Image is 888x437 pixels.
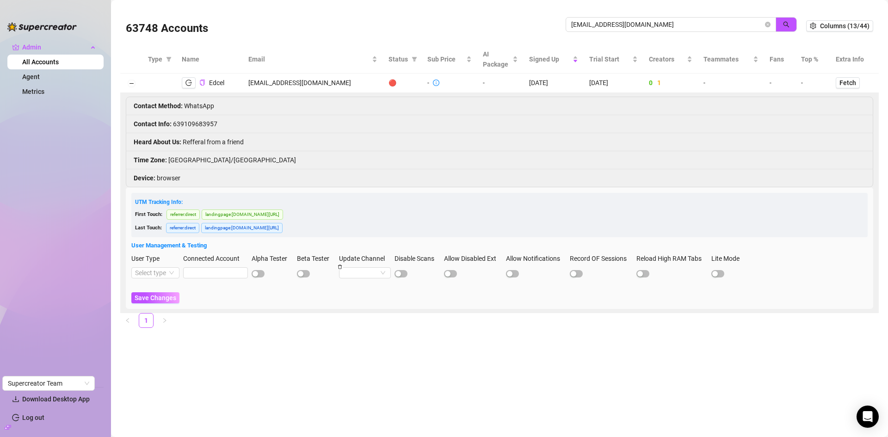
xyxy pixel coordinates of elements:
[433,80,439,86] span: info-circle
[795,45,830,74] th: Top %
[248,54,370,64] span: Email
[166,56,172,62] span: filter
[810,23,816,29] span: setting
[589,54,631,64] span: Trial Start
[22,88,44,95] a: Metrics
[209,79,224,86] span: Edcel
[12,43,19,51] span: crown
[164,52,173,66] span: filter
[649,79,653,86] span: 0
[8,376,89,390] span: Supercreator Team
[711,270,724,277] button: Lite Mode
[126,97,873,115] li: WhatsApp
[571,19,763,30] input: Search by UID / Name / Email / Creator Username
[388,54,408,64] span: Status
[120,313,135,328] li: Previous Page
[120,313,135,328] button: left
[22,395,90,403] span: Download Desktop App
[410,52,419,66] span: filter
[570,253,633,264] label: Record OF Sessions
[830,45,879,74] th: Extra Info
[584,45,644,74] th: Trial Start
[388,79,396,86] span: 🔴
[703,54,751,64] span: Teammates
[131,253,166,264] label: User Type
[22,58,59,66] a: All Accounts
[698,45,764,74] th: Teammates
[126,115,873,133] li: 639109683957
[427,78,429,88] div: -
[820,22,869,30] span: Columns (13/44)
[148,54,162,64] span: Type
[783,21,789,28] span: search
[795,74,830,93] td: -
[157,313,172,328] button: right
[764,74,795,93] td: -
[836,77,860,88] button: Fetch
[126,133,873,151] li: Refferal from a friend
[5,424,11,431] span: build
[243,74,383,93] td: [EMAIL_ADDRESS][DOMAIN_NAME]
[711,253,746,264] label: Lite Mode
[338,265,342,269] span: delete
[427,54,464,64] span: Sub Price
[134,174,155,182] strong: Device :
[857,406,879,428] div: Open Intercom Messenger
[134,120,172,128] strong: Contact Info :
[199,80,205,86] span: copy
[162,318,167,323] span: right
[135,211,162,217] span: First Touch:
[649,54,684,64] span: Creators
[185,80,192,86] span: logout
[636,253,708,264] label: Reload High RAM Tabs
[765,22,771,27] button: close-circle
[252,253,293,264] label: Alpha Tester
[506,253,566,264] label: Allow Notifications
[444,253,502,264] label: Allow Disabled Ext
[166,209,200,220] span: referrer : direct
[764,45,795,74] th: Fans
[636,270,649,277] button: Reload High RAM Tabs
[126,21,208,36] h3: 63748 Accounts
[128,80,135,87] button: Collapse row
[12,395,19,403] span: download
[297,253,335,264] label: Beta Tester
[252,270,265,277] button: Alpha Tester
[202,209,283,220] span: landingpage : [DOMAIN_NAME][URL]
[135,199,183,205] span: UTM Tracking Info:
[126,151,873,169] li: [GEOGRAPHIC_DATA]/[GEOGRAPHIC_DATA]
[422,45,477,74] th: Sub Price
[135,225,162,231] span: Last Touch:
[297,270,310,277] button: Beta Tester
[134,156,167,164] strong: Time Zone :
[643,45,697,74] th: Creators
[182,77,196,88] button: logout
[157,313,172,328] li: Next Page
[412,56,417,62] span: filter
[139,314,153,327] a: 1
[7,22,77,31] img: logo-BBDzfeDw.svg
[806,20,873,31] button: Columns (13/44)
[395,270,407,277] button: Disable Scans
[444,270,457,277] button: Allow Disabled Ext
[570,270,583,277] button: Record OF Sessions
[524,74,584,93] td: [DATE]
[657,79,661,86] span: 1
[166,223,199,233] span: referrer : direct
[477,74,524,93] td: -
[131,241,868,250] h5: User Management & Testing
[483,49,511,69] span: AI Package
[201,223,283,233] span: landingpage : [DOMAIN_NAME][URL]
[339,253,391,264] label: Update Channel
[125,318,130,323] span: left
[22,73,40,80] a: Agent
[176,45,243,74] th: Name
[524,45,584,74] th: Signed Up
[199,80,205,86] button: Copy Account UID
[139,313,154,328] li: 1
[135,294,176,302] span: Save Changes
[529,54,571,64] span: Signed Up
[183,253,246,264] label: Connected Account
[126,169,873,187] li: browser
